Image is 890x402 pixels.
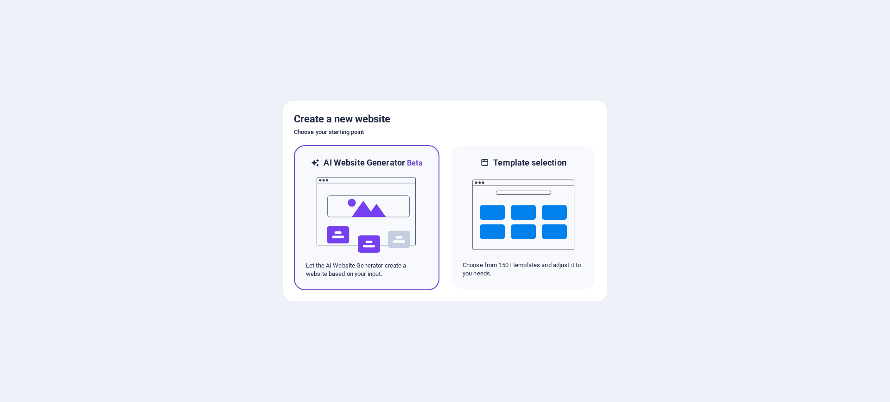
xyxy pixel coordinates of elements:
h5: Create a new website [294,112,596,127]
p: Let the AI Website Generator create a website based on your input. [306,262,427,278]
p: Choose from 150+ templates and adjust it to you needs. [463,261,584,278]
span: Beta [405,159,423,167]
img: ai [316,169,418,262]
div: AI Website GeneratorBetaaiLet the AI Website Generator create a website based on your input. [294,145,439,290]
h6: Template selection [493,157,566,168]
h6: Choose your starting point [294,127,596,138]
div: Template selectionChoose from 150+ templates and adjust it to you needs. [451,145,596,290]
h6: AI Website Generator [324,157,422,169]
